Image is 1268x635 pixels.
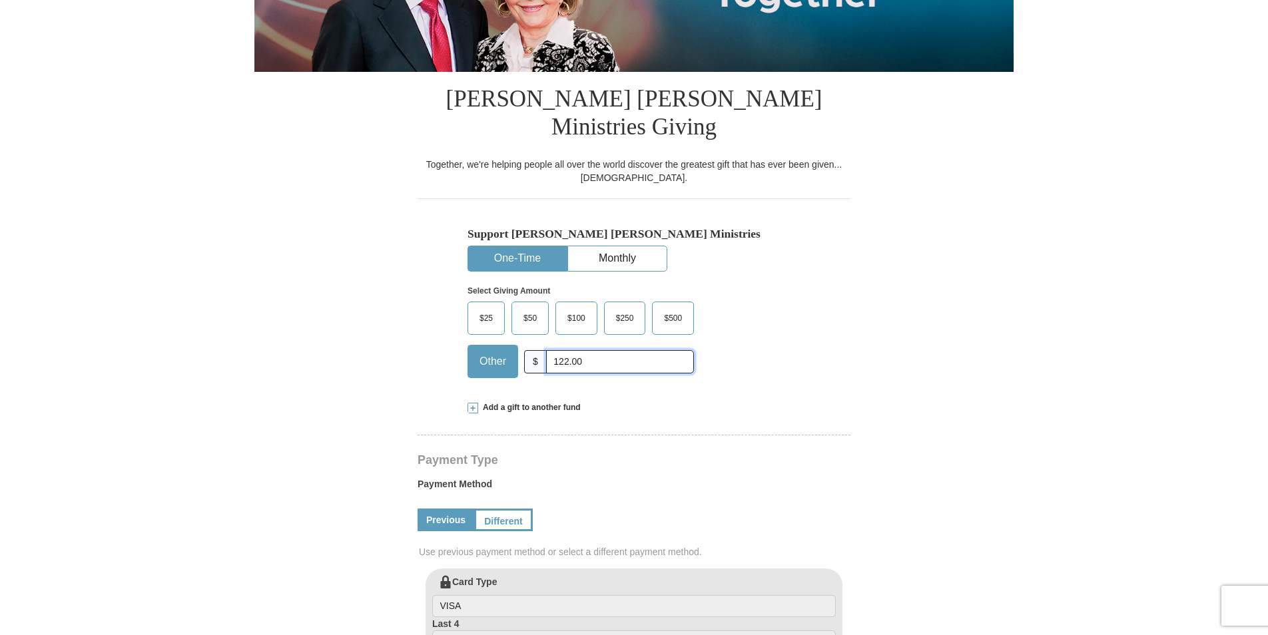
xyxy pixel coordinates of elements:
[561,308,592,328] span: $100
[473,308,499,328] span: $25
[478,402,581,413] span: Add a gift to another fund
[473,351,513,371] span: Other
[609,308,641,328] span: $250
[418,158,850,184] div: Together, we're helping people all over the world discover the greatest gift that has ever been g...
[657,308,689,328] span: $500
[468,227,800,241] h5: Support [PERSON_NAME] [PERSON_NAME] Ministries
[524,350,547,373] span: $
[432,595,836,618] input: Card Type
[468,286,550,296] strong: Select Giving Amount
[474,509,533,531] a: Different
[419,545,852,558] span: Use previous payment method or select a different payment method.
[546,350,694,373] input: Other Amount
[568,246,667,271] button: Monthly
[432,575,836,618] label: Card Type
[418,72,850,158] h1: [PERSON_NAME] [PERSON_NAME] Ministries Giving
[418,455,850,465] h4: Payment Type
[517,308,543,328] span: $50
[418,477,850,497] label: Payment Method
[468,246,567,271] button: One-Time
[418,509,474,531] a: Previous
